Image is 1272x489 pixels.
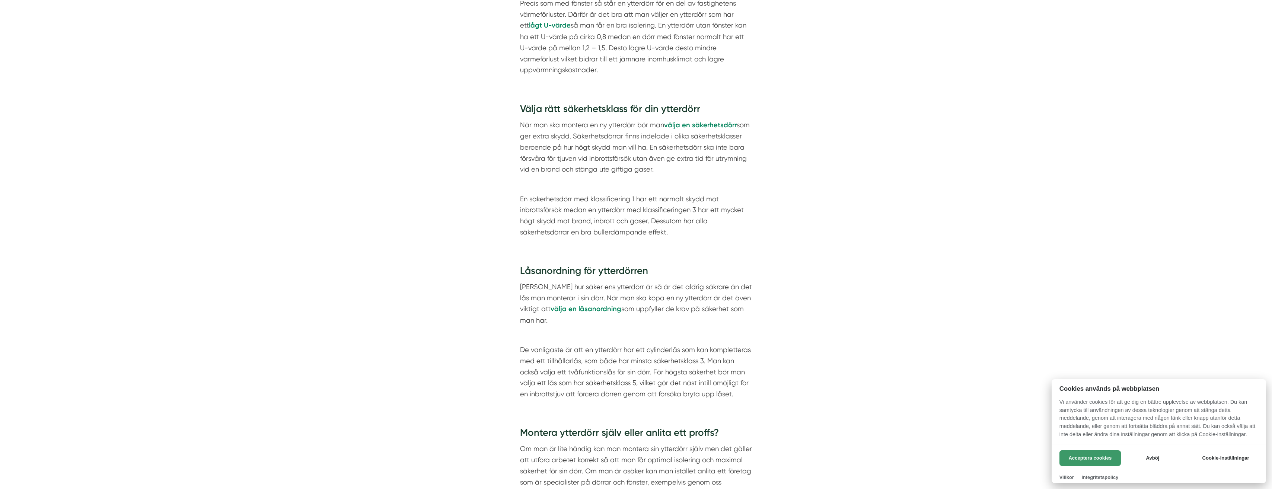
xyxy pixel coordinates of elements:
button: Cookie-inställningar [1193,450,1258,466]
h2: Cookies används på webbplatsen [1052,385,1266,392]
button: Avböj [1123,450,1182,466]
a: Villkor [1059,474,1074,480]
button: Acceptera cookies [1059,450,1121,466]
a: Integritetspolicy [1081,474,1118,480]
p: Vi använder cookies för att ge dig en bättre upplevelse av webbplatsen. Du kan samtycka till anvä... [1052,398,1266,444]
